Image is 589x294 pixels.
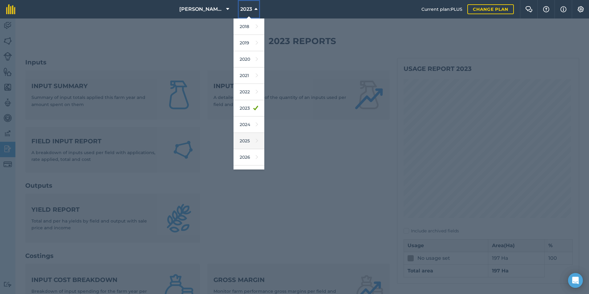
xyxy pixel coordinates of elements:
[577,6,584,12] img: A cog icon
[467,4,514,14] a: Change plan
[234,84,264,100] a: 2022
[234,133,264,149] a: 2025
[234,165,264,182] a: 2027
[234,35,264,51] a: 2019
[560,6,567,13] img: svg+xml;base64,PHN2ZyB4bWxucz0iaHR0cDovL3d3dy53My5vcmcvMjAwMC9zdmciIHdpZHRoPSIxNyIgaGVpZ2h0PSIxNy...
[234,116,264,133] a: 2024
[234,149,264,165] a: 2026
[525,6,533,12] img: Two speech bubbles overlapping with the left bubble in the forefront
[568,273,583,288] div: Open Intercom Messenger
[234,18,264,35] a: 2018
[542,6,550,12] img: A question mark icon
[179,6,224,13] span: [PERSON_NAME][GEOGRAPHIC_DATA]
[234,100,264,116] a: 2023
[234,67,264,84] a: 2021
[421,6,462,13] span: Current plan : PLUS
[240,6,252,13] span: 2023
[234,51,264,67] a: 2020
[6,4,15,14] img: fieldmargin Logo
